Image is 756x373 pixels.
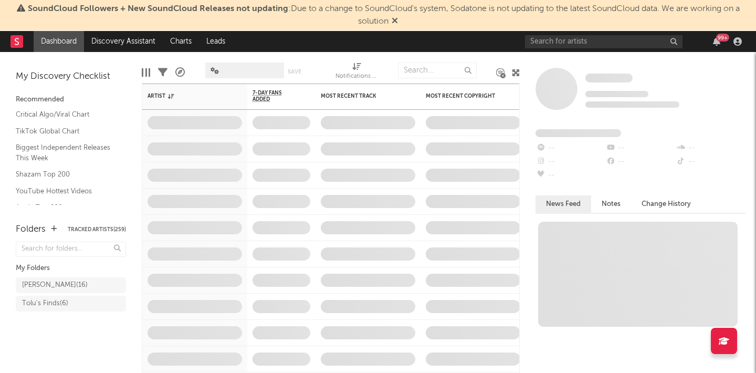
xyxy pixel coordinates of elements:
span: SoundCloud Followers + New SoundCloud Releases not updating [28,5,288,13]
div: Most Recent Track [321,93,400,99]
span: Some Artist [585,74,633,82]
a: Charts [163,31,199,52]
span: Dismiss [392,17,398,26]
a: Biggest Independent Releases This Week [16,142,115,163]
span: : Due to a change to SoundCloud's system, Sodatone is not updating to the latest SoundCloud data.... [28,5,740,26]
div: 99 + [716,34,729,42]
div: -- [535,141,605,155]
a: TikTok Global Chart [16,126,115,137]
a: Shazam Top 200 [16,169,115,180]
div: My Folders [16,262,126,275]
a: YouTube Hottest Videos [16,185,115,197]
div: -- [605,155,675,169]
div: -- [676,155,745,169]
div: Filters [158,57,167,88]
span: 0 fans last week [585,101,679,108]
div: Notifications (Artist) [335,70,377,83]
span: Tracking Since: [DATE] [585,91,648,97]
span: 7-Day Fans Added [253,90,295,102]
button: Save [288,69,301,75]
div: Notifications (Artist) [335,57,377,88]
a: Critical Algo/Viral Chart [16,109,115,120]
div: Artist [148,93,226,99]
a: Tolu's Finds(6) [16,296,126,312]
div: Recommended [16,94,126,106]
div: Edit Columns [142,57,150,88]
a: Some Artist [585,73,633,84]
a: [PERSON_NAME](16) [16,277,126,293]
input: Search for artists [525,35,682,48]
div: Tolu's Finds ( 6 ) [22,297,68,310]
div: Folders [16,223,46,236]
button: Tracked Artists(259) [68,227,126,232]
button: Change History [631,195,701,213]
button: News Feed [535,195,591,213]
a: Leads [199,31,233,52]
div: A&R Pipeline [175,57,185,88]
div: -- [605,141,675,155]
input: Search... [398,63,477,78]
div: [PERSON_NAME] ( 16 ) [22,279,88,292]
div: -- [535,169,605,182]
div: -- [676,141,745,155]
a: Discovery Assistant [84,31,163,52]
span: Fans Added by Platform [535,129,621,137]
a: Apple Top 200 [16,202,115,213]
button: 99+ [713,37,720,46]
div: My Discovery Checklist [16,70,126,83]
button: Notes [591,195,631,213]
div: Most Recent Copyright [426,93,505,99]
a: Dashboard [34,31,84,52]
div: -- [535,155,605,169]
input: Search for folders... [16,242,126,257]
